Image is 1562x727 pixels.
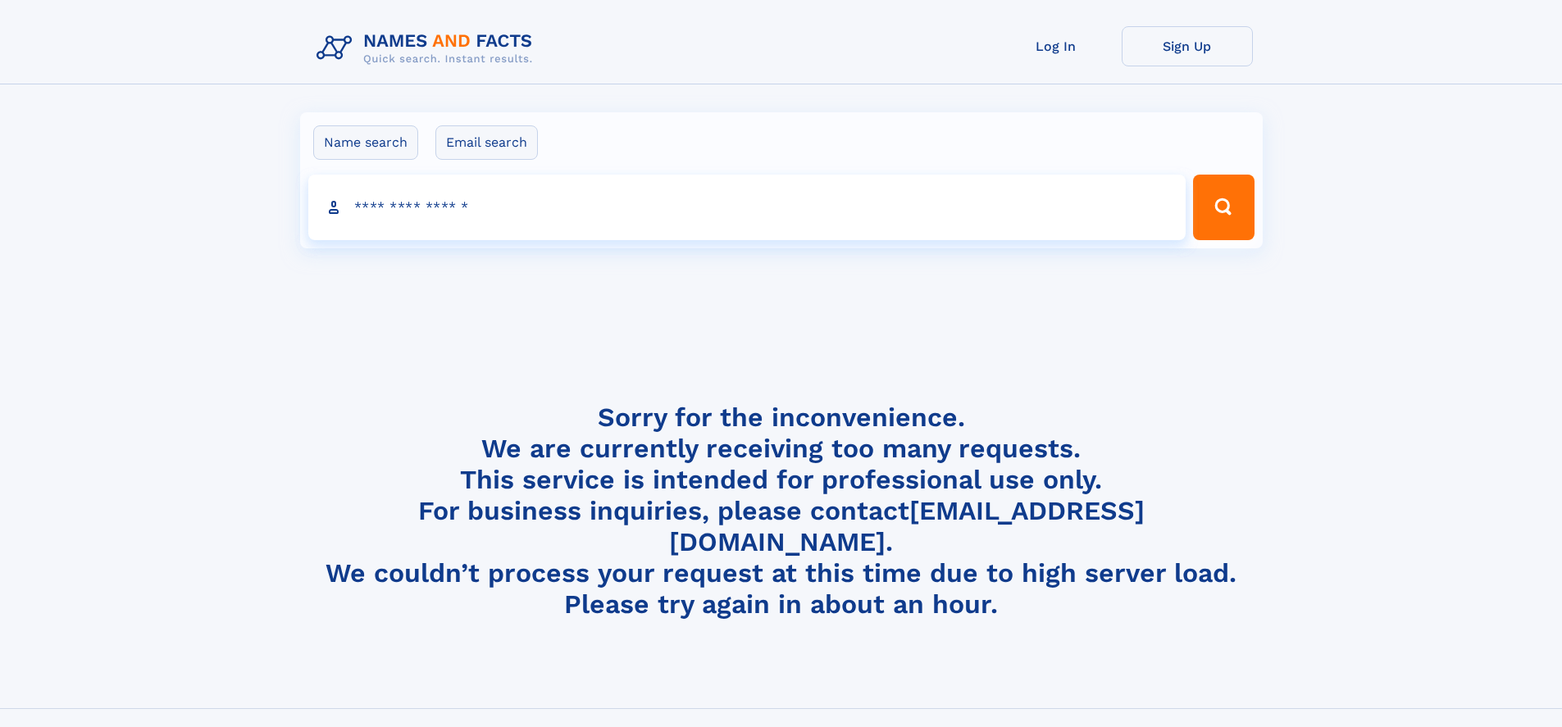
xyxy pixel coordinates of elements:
[435,125,538,160] label: Email search
[669,495,1145,557] a: [EMAIL_ADDRESS][DOMAIN_NAME]
[990,26,1122,66] a: Log In
[313,125,418,160] label: Name search
[1193,175,1254,240] button: Search Button
[310,26,546,70] img: Logo Names and Facts
[310,402,1253,620] h4: Sorry for the inconvenience. We are currently receiving too many requests. This service is intend...
[308,175,1186,240] input: search input
[1122,26,1253,66] a: Sign Up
